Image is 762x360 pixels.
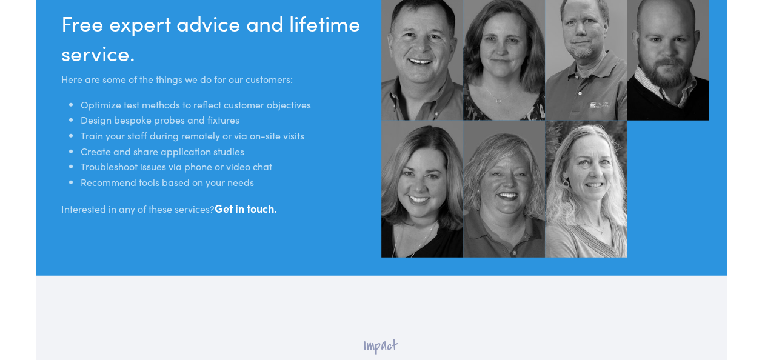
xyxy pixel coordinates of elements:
p: Interested in any of these services? [61,199,374,218]
a: Get in touch. [215,201,277,216]
h3: Free expert advice and lifetime service. [61,7,374,67]
li: Troubleshoot issues via phone or video chat [81,159,374,175]
img: misti-toro.jpg [463,121,545,258]
li: Design bespoke probes and fixtures [81,112,374,128]
h2: Impact [104,336,659,355]
li: Recommend tools based on your needs [81,175,374,190]
img: jeanne-held.jpg [381,121,463,258]
li: Create and share application studies [81,144,374,159]
p: Here are some of the things we do for our customers: [61,72,374,87]
li: Train your staff during remotely or via on-site visits [81,128,374,144]
li: Optimize test methods to reflect customer objectives [81,97,374,113]
img: tracy-yates-phd.jpg [545,121,627,258]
